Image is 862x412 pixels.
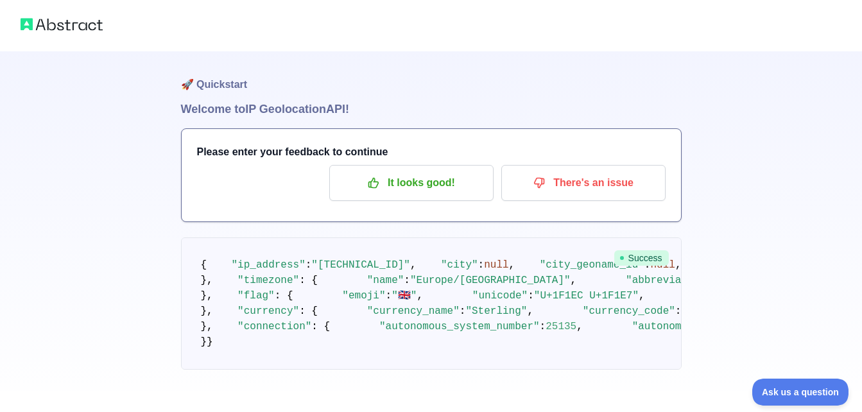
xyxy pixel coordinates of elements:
[367,275,404,286] span: "name"
[484,259,508,271] span: null
[460,305,466,317] span: :
[386,290,392,302] span: :
[472,290,528,302] span: "unicode"
[527,305,533,317] span: ,
[410,275,571,286] span: "Europe/[GEOGRAPHIC_DATA]"
[410,259,417,271] span: ,
[181,100,682,118] h1: Welcome to IP Geolocation API!
[626,275,712,286] span: "abbreviation"
[299,305,318,317] span: : {
[465,305,527,317] span: "Sterling"
[392,290,417,302] span: "🇬🇧"
[237,321,311,332] span: "connection"
[675,259,682,271] span: ,
[379,321,540,332] span: "autonomous_system_number"
[501,165,666,201] button: There's an issue
[540,259,644,271] span: "city_geoname_id"
[528,290,534,302] span: :
[511,172,656,194] p: There's an issue
[614,250,669,266] span: Success
[441,259,478,271] span: "city"
[299,275,318,286] span: : {
[540,321,546,332] span: :
[329,165,494,201] button: It looks good!
[306,259,312,271] span: :
[237,275,299,286] span: "timezone"
[752,379,849,406] iframe: Toggle Customer Support
[232,259,306,271] span: "ip_address"
[342,290,385,302] span: "emoji"
[417,290,423,302] span: ,
[571,275,577,286] span: ,
[404,275,410,286] span: :
[197,144,666,160] h3: Please enter your feedback to continue
[367,305,460,317] span: "currency_name"
[201,259,207,271] span: {
[237,305,299,317] span: "currency"
[21,15,103,33] img: Abstract logo
[583,305,675,317] span: "currency_code"
[509,259,515,271] span: ,
[311,259,410,271] span: "[TECHNICAL_ID]"
[275,290,293,302] span: : {
[339,172,484,194] p: It looks good!
[546,321,576,332] span: 25135
[181,51,682,100] h1: 🚀 Quickstart
[632,321,829,332] span: "autonomous_system_organization"
[534,290,639,302] span: "U+1F1EC U+1F1E7"
[639,290,645,302] span: ,
[675,305,682,317] span: :
[311,321,330,332] span: : {
[237,290,275,302] span: "flag"
[576,321,583,332] span: ,
[478,259,485,271] span: :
